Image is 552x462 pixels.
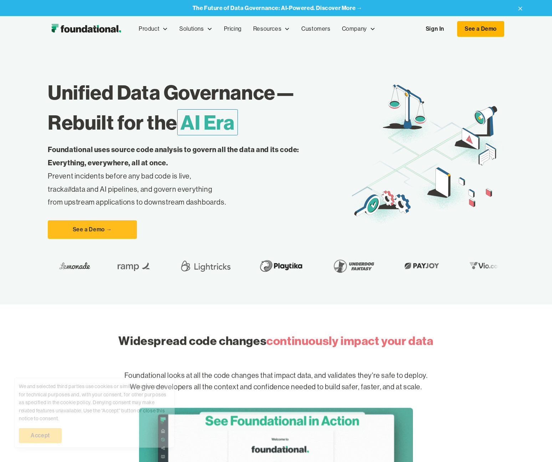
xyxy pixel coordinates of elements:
[59,260,90,271] img: Lemonade
[253,24,281,34] div: Resources
[466,260,507,271] img: Vio.com
[118,332,433,349] h2: Widespread code changes
[179,256,233,276] img: Lightricks
[247,17,296,41] div: Resources
[48,77,352,137] h1: Unified Data Governance— Rebuilt for the
[336,17,381,41] div: Company
[48,22,124,36] img: Foundational Logo
[342,24,367,34] div: Company
[64,185,71,194] em: all
[19,382,170,422] div: We and selected third parties use cookies or similar technologies for technical purposes and, wit...
[256,256,307,276] img: Playtika
[193,5,363,11] a: The Future of Data Governance: AI-Powered. Discover More →
[218,17,247,41] a: Pricing
[516,428,552,462] iframe: Chat Widget
[179,24,204,34] div: Solutions
[48,358,504,404] p: Foundational looks at all the code changes that impact data, and validates they're safe to deploy...
[193,4,363,11] strong: The Future of Data Governance: AI-Powered. Discover More →
[177,109,238,135] span: AI Era
[133,17,174,41] div: Product
[329,256,378,276] img: Underdog Fantasy
[401,260,443,271] img: Payjoy
[139,24,159,34] div: Product
[48,145,299,167] strong: Foundational uses source code analysis to govern all the data and its code: Everything, everywher...
[457,21,504,37] a: See a Demo
[296,17,336,41] a: Customers
[48,22,124,36] a: home
[113,256,156,276] img: Ramp
[48,143,322,209] p: Prevent incidents before any bad code is live, track data and AI pipelines, and govern everything...
[419,21,451,36] a: Sign In
[266,333,433,348] span: continuously impact your data
[48,220,137,239] a: See a Demo →
[174,17,218,41] div: Solutions
[19,428,62,443] a: Accept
